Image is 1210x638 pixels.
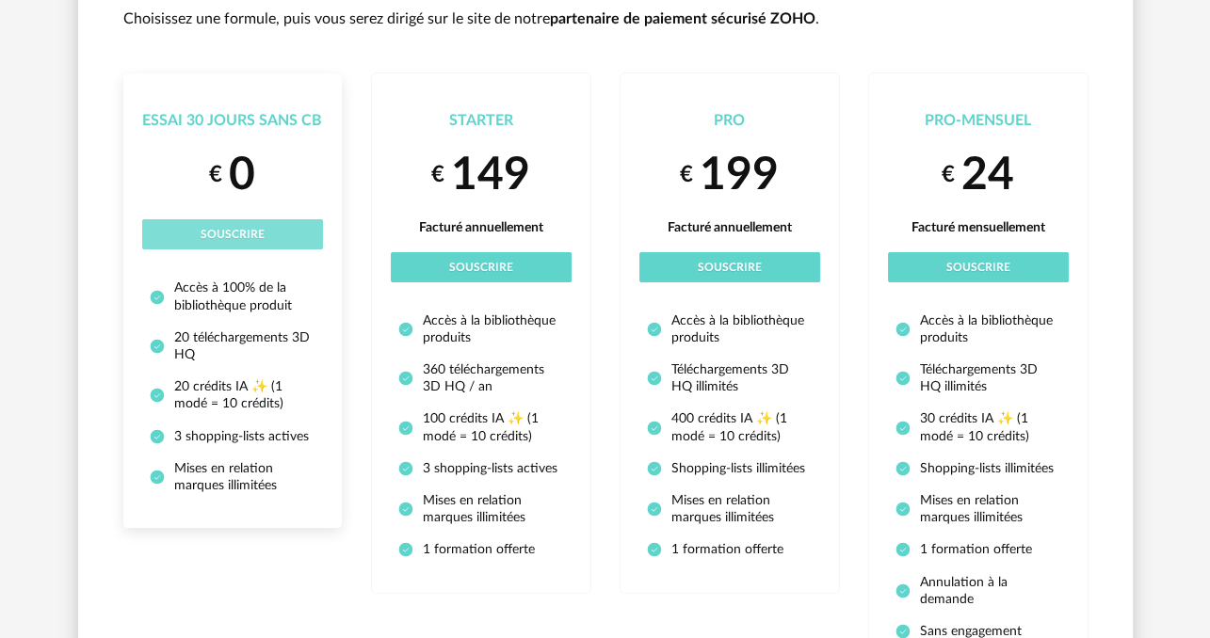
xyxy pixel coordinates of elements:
[209,161,222,190] small: €
[639,111,820,131] div: Pro
[700,152,779,198] span: 199
[895,312,1061,346] li: Accès à la bibliothèque produits
[391,252,572,282] button: Souscrire
[647,541,813,558] li: 1 formation offerte
[647,361,813,395] li: Téléchargements 3D HQ illimités
[150,428,315,445] li: 3 shopping-lists actives
[698,262,762,273] span: Souscrire
[888,111,1069,131] div: Pro-Mensuel
[431,161,444,190] small: €
[398,460,564,477] li: 3 shopping-lists actives
[895,541,1061,558] li: 1 formation offerte
[150,329,315,363] li: 20 téléchargements 3D HQ
[123,9,1088,29] p: Choisissez une formule, puis vous serez dirigé sur le site de notre .
[895,574,1061,608] li: Annulation à la demande
[647,410,813,444] li: 400 crédits IA ✨ (1 modé = 10 crédits)
[451,152,530,198] span: 149
[680,161,693,190] small: €
[142,219,323,249] button: Souscrire
[961,152,1014,198] span: 24
[398,492,564,526] li: Mises en relation marques illimitées
[647,460,813,477] li: Shopping-lists illimitées
[398,312,564,346] li: Accès à la bibliothèque produits
[895,460,1061,477] li: Shopping-lists illimitées
[150,378,315,412] li: 20 crédits IA ✨ (1 modé = 10 crédits)
[398,361,564,395] li: 360 téléchargements 3D HQ / an
[647,312,813,346] li: Accès à la bibliothèque produits
[150,279,315,313] li: Accès à 100% de la bibliothèque produit
[912,221,1045,234] span: Facturé mensuellement
[550,11,815,26] strong: partenaire de paiement sécurisé ZOHO
[142,111,323,131] div: Essai 30 jours sans CB
[201,229,265,240] span: Souscrire
[946,262,1010,273] span: Souscrire
[398,410,564,444] li: 100 crédits IA ✨ (1 modé = 10 crédits)
[391,111,572,131] div: Starter
[639,252,820,282] button: Souscrire
[668,221,792,234] span: Facturé annuellement
[449,262,513,273] span: Souscrire
[895,492,1061,526] li: Mises en relation marques illimitées
[895,410,1061,444] li: 30 crédits IA ✨ (1 modé = 10 crédits)
[895,361,1061,395] li: Téléchargements 3D HQ illimités
[398,541,564,558] li: 1 formation offerte
[150,460,315,494] li: Mises en relation marques illimitées
[647,492,813,526] li: Mises en relation marques illimitées
[888,252,1069,282] button: Souscrire
[419,221,543,234] span: Facturé annuellement
[229,152,255,198] span: 0
[942,161,955,190] small: €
